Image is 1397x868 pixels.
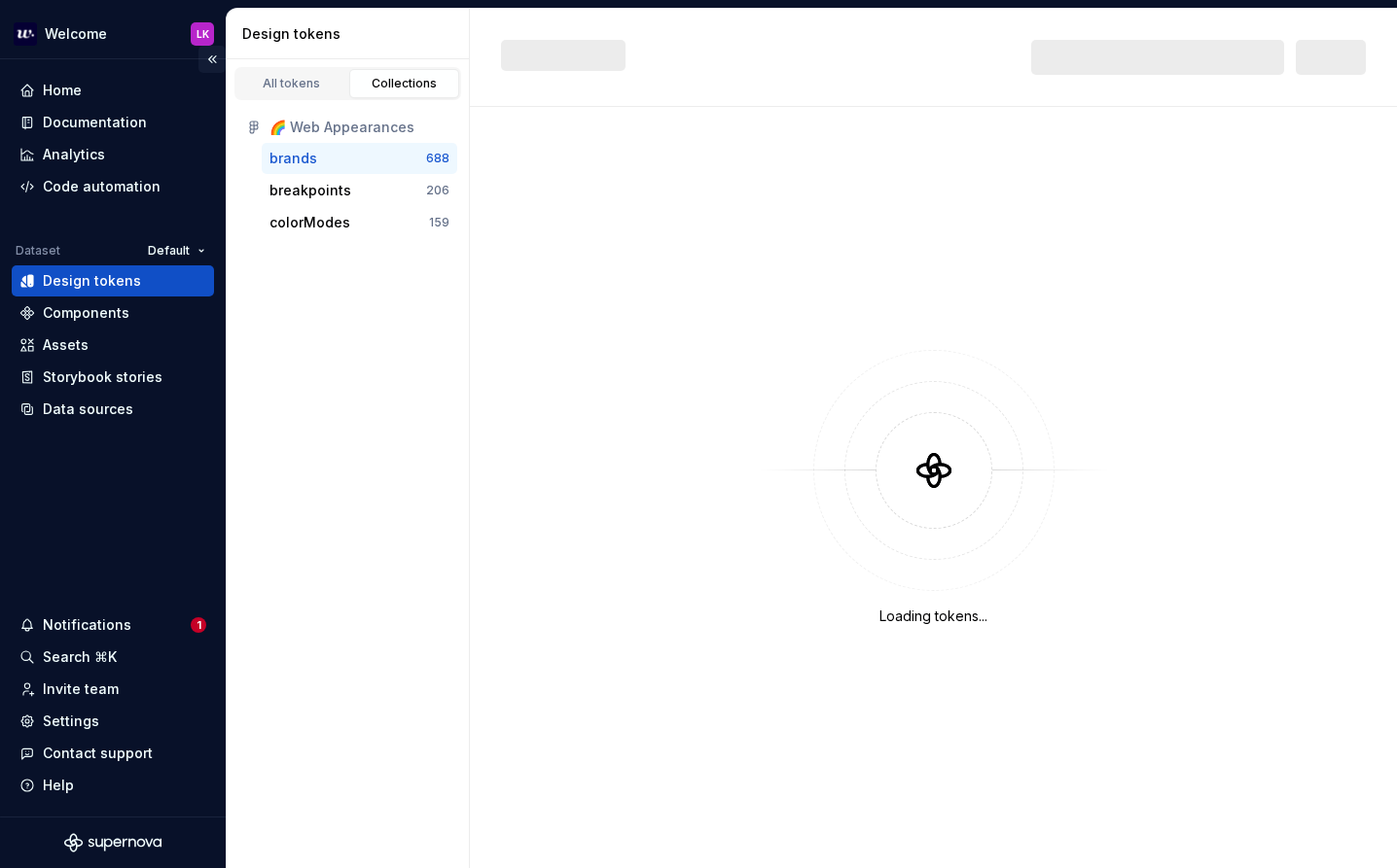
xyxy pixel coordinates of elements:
[12,738,214,769] button: Contact support
[12,297,214,329] a: Components
[43,776,74,795] div: Help
[43,712,99,731] div: Settings
[242,24,461,44] div: Design tokens
[426,151,449,166] div: 688
[12,139,214,170] a: Analytics
[43,399,133,419] div: Data sources
[12,770,214,801] button: Help
[4,13,222,54] button: WelcomeLK
[12,330,214,361] a: Assets
[429,215,449,230] div: 159
[197,26,209,42] div: LK
[262,207,457,238] button: colorModes159
[356,76,453,91] div: Collections
[43,145,105,164] div: Analytics
[43,177,161,196] div: Code automation
[426,183,449,198] div: 206
[43,367,162,387] div: Storybook stories
[198,46,226,73] button: Collapse sidebar
[269,181,351,200] div: breakpoints
[12,171,214,202] a: Code automation
[64,833,161,852] svg: Supernova Logo
[43,113,147,132] div: Documentation
[12,674,214,705] a: Invite team
[12,362,214,393] a: Storybook stories
[12,394,214,425] a: Data sources
[139,237,214,264] button: Default
[43,744,153,763] div: Contact support
[12,642,214,673] button: Search ⌘K
[12,609,214,641] button: Notifications1
[262,143,457,174] button: brands688
[14,22,37,46] img: 605a6a57-6d48-4b1b-b82b-b0bc8b12f237.png
[191,617,206,633] span: 1
[43,271,141,291] div: Design tokens
[43,647,117,667] div: Search ⌘K
[16,243,60,259] div: Dataset
[148,243,190,259] span: Default
[243,76,340,91] div: All tokens
[45,24,107,44] div: Welcome
[12,265,214,296] a: Design tokens
[43,335,89,355] div: Assets
[12,107,214,138] a: Documentation
[43,615,131,635] div: Notifications
[43,81,82,100] div: Home
[269,213,350,232] div: colorModes
[43,679,119,699] div: Invite team
[43,303,129,323] div: Components
[12,75,214,106] a: Home
[262,175,457,206] button: breakpoints206
[879,607,987,626] div: Loading tokens...
[269,118,449,137] div: 🌈 Web Appearances
[12,706,214,737] a: Settings
[269,149,317,168] div: brands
